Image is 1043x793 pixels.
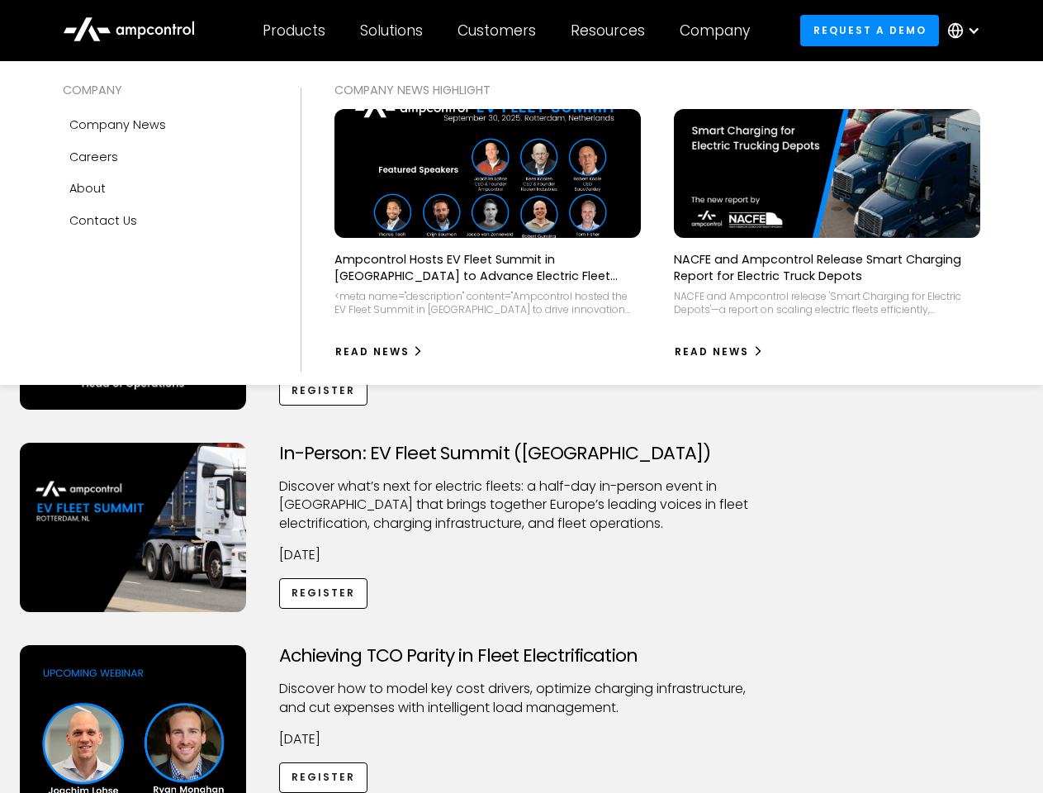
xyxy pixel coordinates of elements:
p: [DATE] [279,730,765,748]
div: Contact Us [69,211,137,230]
p: [DATE] [279,546,765,564]
div: Customers [457,21,536,40]
a: Register [279,762,368,793]
h3: In-Person: EV Fleet Summit ([GEOGRAPHIC_DATA]) [279,443,765,464]
a: Request a demo [800,15,939,45]
a: Read News [334,339,424,365]
a: About [63,173,268,204]
div: Products [263,21,325,40]
h3: Achieving TCO Parity in Fleet Electrification [279,645,765,667]
div: Careers [69,148,118,166]
div: Resources [571,21,645,40]
a: Careers [63,141,268,173]
div: Company [680,21,750,40]
div: Solutions [360,21,423,40]
p: Ampcontrol Hosts EV Fleet Summit in [GEOGRAPHIC_DATA] to Advance Electric Fleet Management in [GE... [334,251,641,284]
p: NACFE and Ampcontrol Release Smart Charging Report for Electric Truck Depots [674,251,980,284]
a: Contact Us [63,205,268,236]
div: Read News [335,344,410,359]
div: Company news [69,116,166,134]
div: Read News [675,344,749,359]
div: COMPANY NEWS Highlight [334,81,981,99]
a: Register [279,578,368,609]
div: NACFE and Ampcontrol release 'Smart Charging for Electric Depots'—a report on scaling electric fl... [674,290,980,316]
div: COMPANY [63,81,268,99]
div: About [69,179,106,197]
p: Discover how to model key cost drivers, optimize charging infrastructure, and cut expenses with i... [279,680,765,717]
p: ​Discover what’s next for electric fleets: a half-day in-person event in [GEOGRAPHIC_DATA] that b... [279,477,765,533]
a: Register [279,375,368,406]
a: Company news [63,109,268,140]
div: <meta name="description" content="Ampcontrol hosted the EV Fleet Summit in [GEOGRAPHIC_DATA] to d... [334,290,641,316]
a: Read News [674,339,764,365]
